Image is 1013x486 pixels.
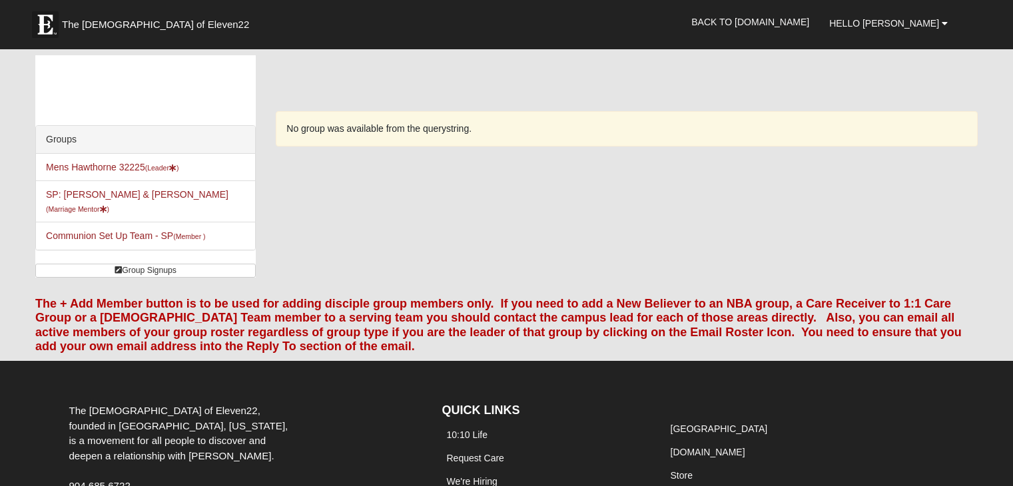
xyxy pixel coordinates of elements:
[671,423,768,434] a: [GEOGRAPHIC_DATA]
[829,18,939,29] span: Hello [PERSON_NAME]
[442,403,645,418] h4: QUICK LINKS
[446,429,488,440] a: 10:10 Life
[446,453,504,463] a: Request Care
[276,111,978,146] div: No group was available from the querystring.
[46,189,228,214] a: SP: [PERSON_NAME] & [PERSON_NAME](Marriage Mentor)
[46,205,109,213] small: (Marriage Mentor )
[681,5,819,39] a: Back to [DOMAIN_NAME]
[819,7,958,40] a: Hello [PERSON_NAME]
[173,232,205,240] small: (Member )
[36,126,255,154] div: Groups
[32,11,59,38] img: Eleven22 logo
[46,162,178,172] a: Mens Hawthorne 32225(Leader)
[25,5,292,38] a: The [DEMOGRAPHIC_DATA] of Eleven22
[35,297,962,354] font: The + Add Member button is to be used for adding disciple group members only. If you need to add ...
[46,230,206,241] a: Communion Set Up Team - SP(Member )
[35,264,256,278] a: Group Signups
[671,447,745,457] a: [DOMAIN_NAME]
[62,18,249,31] span: The [DEMOGRAPHIC_DATA] of Eleven22
[145,164,179,172] small: (Leader )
